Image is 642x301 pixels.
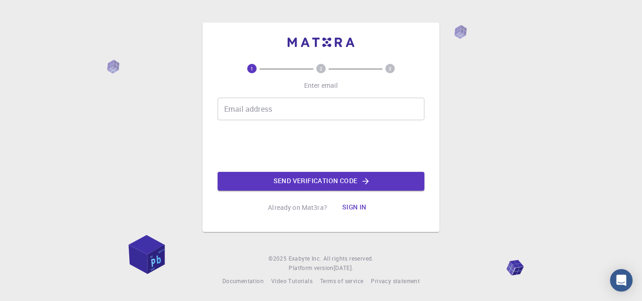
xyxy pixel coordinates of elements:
[320,65,322,72] text: 2
[289,254,321,263] a: Exabyte Inc.
[335,198,374,217] button: Sign in
[304,81,338,90] p: Enter email
[289,255,321,262] span: Exabyte Inc.
[610,269,633,292] div: Open Intercom Messenger
[271,277,313,285] span: Video Tutorials
[271,277,313,286] a: Video Tutorials
[389,65,391,72] text: 3
[268,254,288,263] span: © 2025
[222,277,264,286] a: Documentation
[371,277,420,285] span: Privacy statement
[320,277,363,286] a: Terms of service
[320,277,363,285] span: Terms of service
[250,128,392,164] iframe: reCAPTCHA
[289,263,333,273] span: Platform version
[222,277,264,285] span: Documentation
[218,172,424,191] button: Send verification code
[268,203,327,212] p: Already on Mat3ra?
[334,263,353,273] a: [DATE].
[251,65,253,72] text: 1
[334,264,353,271] span: [DATE] .
[323,254,374,263] span: All rights reserved.
[371,277,420,286] a: Privacy statement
